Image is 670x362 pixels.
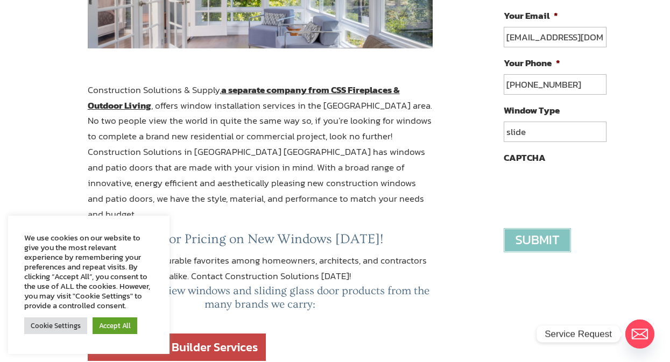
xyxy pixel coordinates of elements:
label: Your Phone [504,57,560,69]
label: CAPTCHA [504,152,546,164]
a: Cookie Settings [24,317,87,334]
p: Top-brands and durable favorites among homeowners, architects, and contractors alike. Contact Con... [88,253,433,284]
h3: Call for Pricing on New Windows [DATE]! [88,231,433,253]
h4: Click below to view windows and sliding glass door products from the many brands we carry: [88,284,433,316]
strong: a separate company from CSS Fireplaces & Outdoor Living [88,83,400,112]
label: Your Email [504,10,558,22]
a: Email [625,320,654,349]
label: Window Type [504,104,560,116]
iframe: reCAPTCHA [504,169,667,211]
input: Submit [504,228,571,252]
p: Construction Solutions & Supply, , offers window installation services in the [GEOGRAPHIC_DATA] a... [88,82,433,231]
a: Go Back to Builder Services [88,333,266,361]
a: Accept All [93,317,137,334]
div: We use cookies on our website to give you the most relevant experience by remembering your prefer... [24,233,153,310]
